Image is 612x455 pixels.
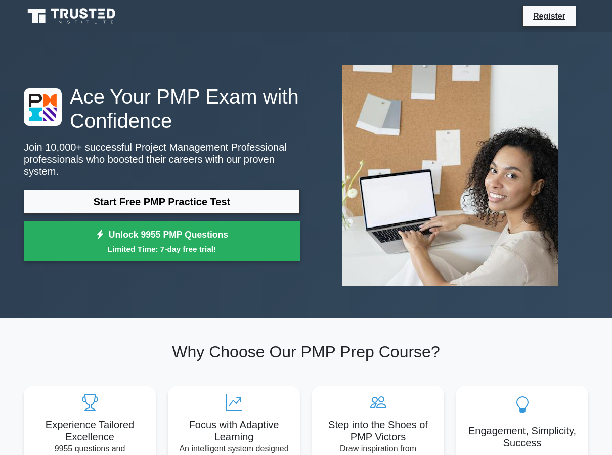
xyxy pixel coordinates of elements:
[24,221,300,262] a: Unlock 9955 PMP QuestionsLimited Time: 7-day free trial!
[24,141,300,177] p: Join 10,000+ successful Project Management Professional professionals who boosted their careers w...
[24,190,300,214] a: Start Free PMP Practice Test
[24,84,300,133] h1: Ace Your PMP Exam with Confidence
[176,419,292,443] h5: Focus with Adaptive Learning
[464,425,580,449] h5: Engagement, Simplicity, Success
[24,342,588,361] h2: Why Choose Our PMP Prep Course?
[320,419,436,443] h5: Step into the Shoes of PMP Victors
[32,419,148,443] h5: Experience Tailored Excellence
[527,10,572,22] a: Register
[36,243,287,255] small: Limited Time: 7-day free trial!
